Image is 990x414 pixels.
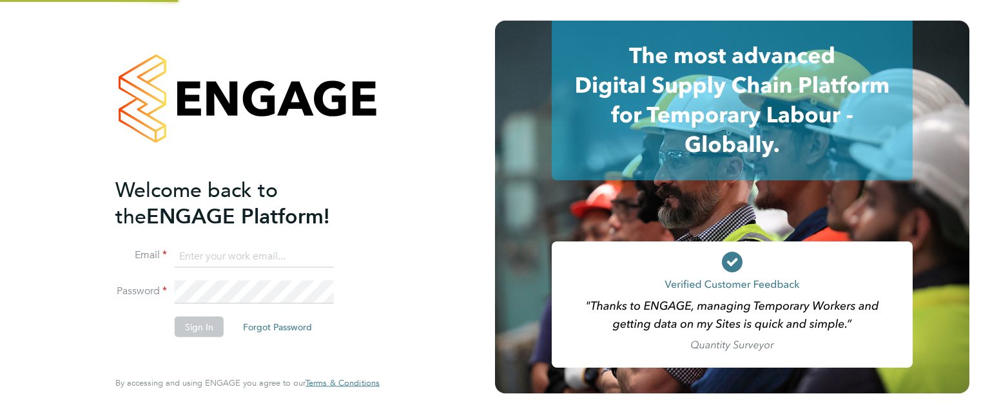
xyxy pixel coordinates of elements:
h2: ENGAGE Platform! [115,176,367,229]
a: Terms & Conditions [306,378,380,388]
button: Sign In [175,317,224,337]
label: Email [115,249,167,262]
span: Welcome back to the [115,177,278,229]
label: Password [115,285,167,298]
input: Enter your work email... [175,245,334,268]
button: Forgot Password [233,317,322,337]
span: By accessing and using ENGAGE you agree to our [115,377,380,388]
